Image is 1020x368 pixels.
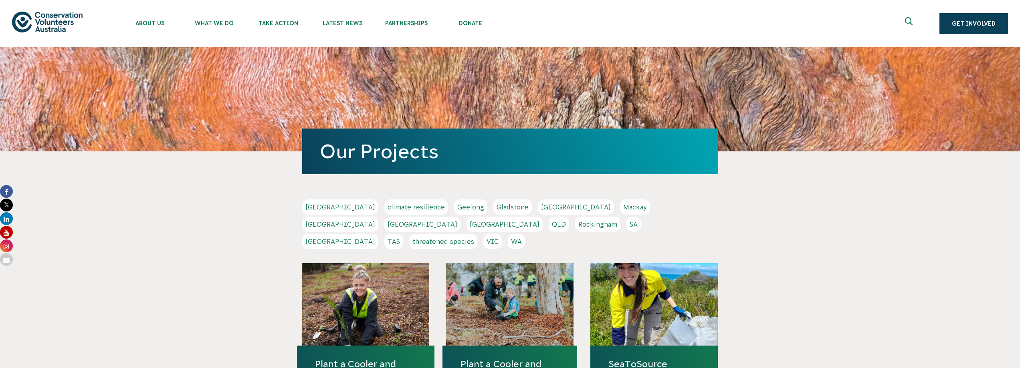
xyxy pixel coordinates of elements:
a: [GEOGRAPHIC_DATA] [302,217,378,232]
a: Get Involved [939,13,1008,34]
a: TAS [384,234,403,249]
span: Take Action [246,20,310,26]
a: climate resilience [384,199,448,215]
a: [GEOGRAPHIC_DATA] [538,199,614,215]
a: Gladstone [493,199,532,215]
a: [GEOGRAPHIC_DATA] [467,217,543,232]
img: logo.svg [12,12,83,32]
span: Donate [438,20,503,26]
span: Partnerships [374,20,438,26]
a: Mackay [620,199,650,215]
a: [GEOGRAPHIC_DATA] [302,234,378,249]
a: Geelong [454,199,487,215]
a: [GEOGRAPHIC_DATA] [302,199,378,215]
button: Expand search box Close search box [900,14,919,33]
a: SA [626,217,641,232]
span: Expand search box [905,17,915,30]
a: Our Projects [320,141,438,162]
span: What We Do [182,20,246,26]
a: WA [508,234,525,249]
a: VIC [483,234,502,249]
span: Latest News [310,20,374,26]
span: About Us [118,20,182,26]
a: QLD [549,217,569,232]
a: [GEOGRAPHIC_DATA] [384,217,461,232]
a: Rockingham [575,217,620,232]
a: threatened species [409,234,477,249]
